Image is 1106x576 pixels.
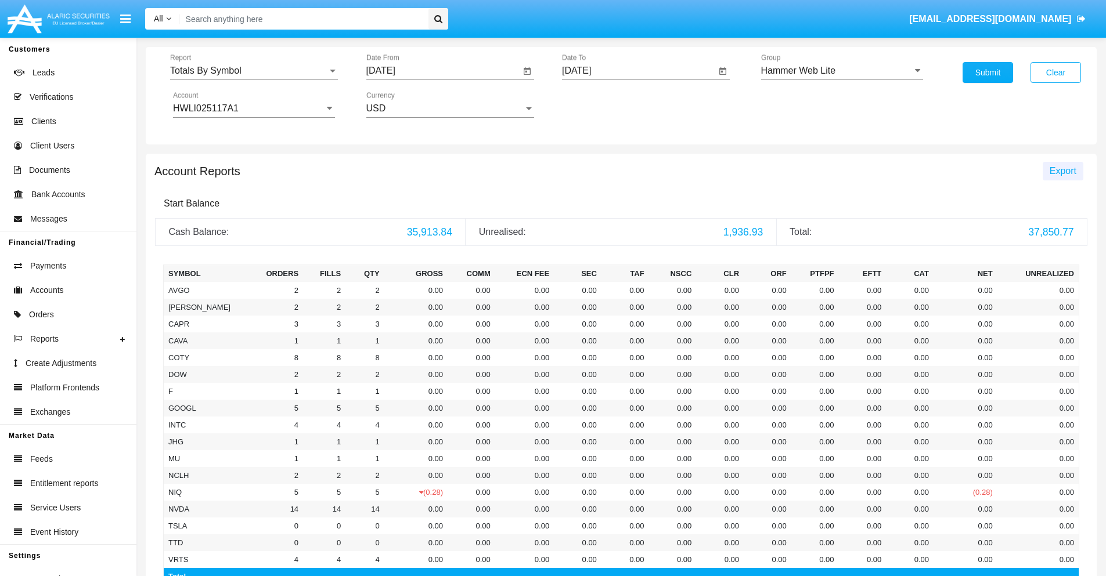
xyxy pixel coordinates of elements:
[407,226,452,238] span: 35,913.84
[303,433,345,450] td: 1
[448,484,495,501] td: 0.00
[345,416,384,433] td: 4
[345,450,384,467] td: 1
[303,366,345,383] td: 2
[345,366,384,383] td: 2
[1050,166,1076,176] span: Export
[649,416,697,433] td: 0.00
[744,383,791,400] td: 0.00
[696,383,744,400] td: 0.00
[384,416,448,433] td: 0.00
[384,501,448,517] td: 0.00
[791,450,839,467] td: 0.00
[33,67,55,79] span: Leads
[303,299,345,316] td: 2
[345,316,384,332] td: 3
[696,349,744,366] td: 0.00
[790,225,1019,239] div: Total:
[744,265,791,282] th: ORF
[696,416,744,433] td: 0.00
[601,265,649,282] th: TAF
[164,282,245,299] td: AVGO
[997,299,1079,316] td: 0.00
[904,3,1091,35] a: [EMAIL_ADDRESS][DOMAIN_NAME]
[744,467,791,484] td: 0.00
[601,383,649,400] td: 0.00
[345,467,384,484] td: 2
[839,366,887,383] td: 0.00
[303,265,345,282] th: Fills
[886,299,934,316] td: 0.00
[384,265,448,282] th: Gross
[649,349,697,366] td: 0.00
[245,383,303,400] td: 1
[791,299,839,316] td: 0.00
[168,225,398,239] div: Cash Balance:
[554,265,601,282] th: SEC
[601,366,649,383] td: 0.00
[934,366,997,383] td: 0.00
[448,366,495,383] td: 0.00
[30,406,70,418] span: Exchanges
[649,366,697,383] td: 0.00
[934,400,997,416] td: 0.00
[520,64,534,78] button: Open calendar
[934,265,997,282] th: Net
[495,450,554,467] td: 0.00
[791,265,839,282] th: PTFPF
[448,416,495,433] td: 0.00
[495,299,554,316] td: 0.00
[649,400,697,416] td: 0.00
[345,282,384,299] td: 2
[448,299,495,316] td: 0.00
[345,433,384,450] td: 1
[448,383,495,400] td: 0.00
[30,140,74,152] span: Client Users
[554,484,601,501] td: 0.00
[997,416,1079,433] td: 0.00
[791,383,839,400] td: 0.00
[303,517,345,534] td: 0
[495,433,554,450] td: 0.00
[886,501,934,517] td: 0.00
[601,282,649,299] td: 0.00
[495,467,554,484] td: 0.00
[649,299,697,316] td: 0.00
[303,383,345,400] td: 1
[384,349,448,366] td: 0.00
[839,433,887,450] td: 0.00
[30,213,67,225] span: Messages
[245,484,303,501] td: 5
[479,225,715,239] div: Unrealised:
[791,400,839,416] td: 0.00
[744,501,791,517] td: 0.00
[997,282,1079,299] td: 0.00
[345,332,384,349] td: 1
[934,349,997,366] td: 0.00
[164,400,245,416] td: GOOGL
[934,316,997,332] td: 0.00
[839,450,887,467] td: 0.00
[345,349,384,366] td: 8
[384,517,448,534] td: 0.00
[601,316,649,332] td: 0.00
[791,366,839,383] td: 0.00
[934,467,997,484] td: 0.00
[696,400,744,416] td: 0.00
[245,316,303,332] td: 3
[839,400,887,416] td: 0.00
[145,13,180,25] a: All
[245,433,303,450] td: 1
[164,484,245,501] td: NIQ
[495,349,554,366] td: 0.00
[649,282,697,299] td: 0.00
[791,433,839,450] td: 0.00
[554,316,601,332] td: 0.00
[791,282,839,299] td: 0.00
[886,349,934,366] td: 0.00
[649,450,697,467] td: 0.00
[744,366,791,383] td: 0.00
[29,309,54,321] span: Orders
[839,383,887,400] td: 0.00
[448,400,495,416] td: 0.00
